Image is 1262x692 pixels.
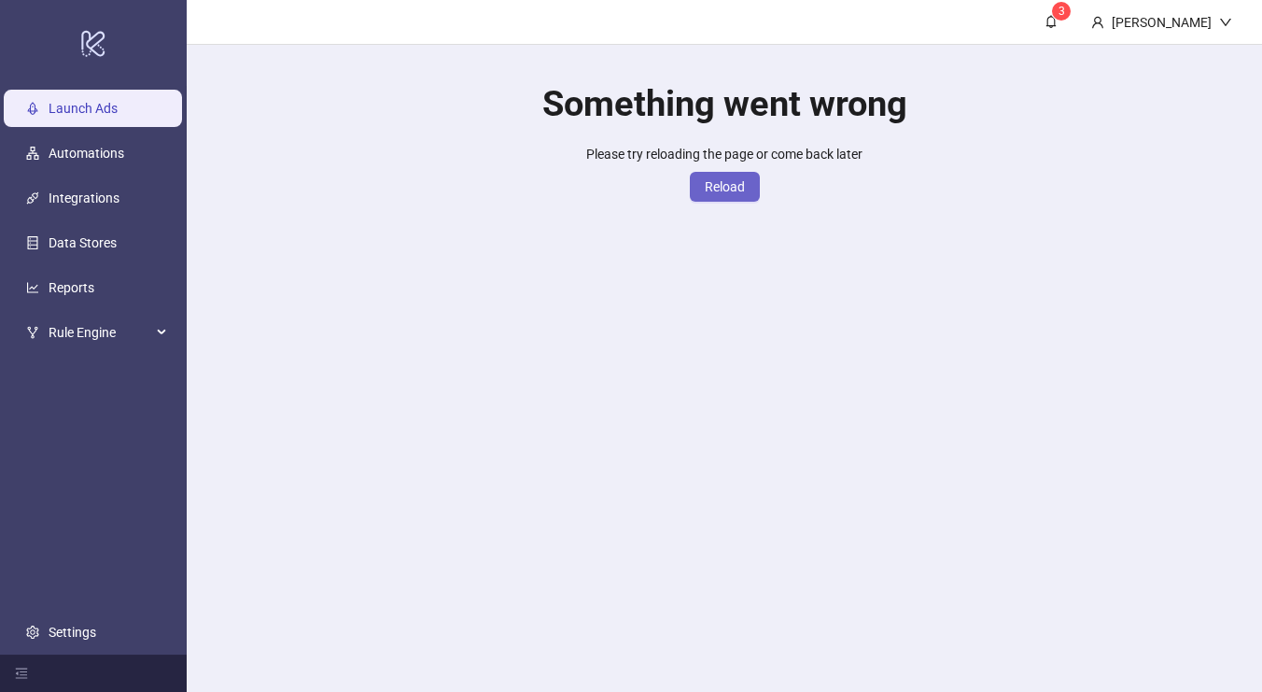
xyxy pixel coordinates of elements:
[1045,15,1058,28] span: bell
[1219,16,1232,29] span: down
[26,326,39,339] span: fork
[49,146,124,161] a: Automations
[1059,5,1065,18] span: 3
[1052,2,1071,21] sup: 3
[49,625,96,640] a: Settings
[586,147,862,162] span: Please try reloading the page or come back later
[1104,12,1219,33] div: [PERSON_NAME]
[1091,16,1104,29] span: user
[690,172,760,202] button: Reload
[49,101,118,116] a: Launch Ads
[542,83,907,126] h1: Something went wrong
[705,179,745,194] span: Reload
[49,314,151,351] span: Rule Engine
[15,667,28,680] span: menu-fold
[49,280,94,295] a: Reports
[49,191,119,205] a: Integrations
[49,235,117,250] a: Data Stores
